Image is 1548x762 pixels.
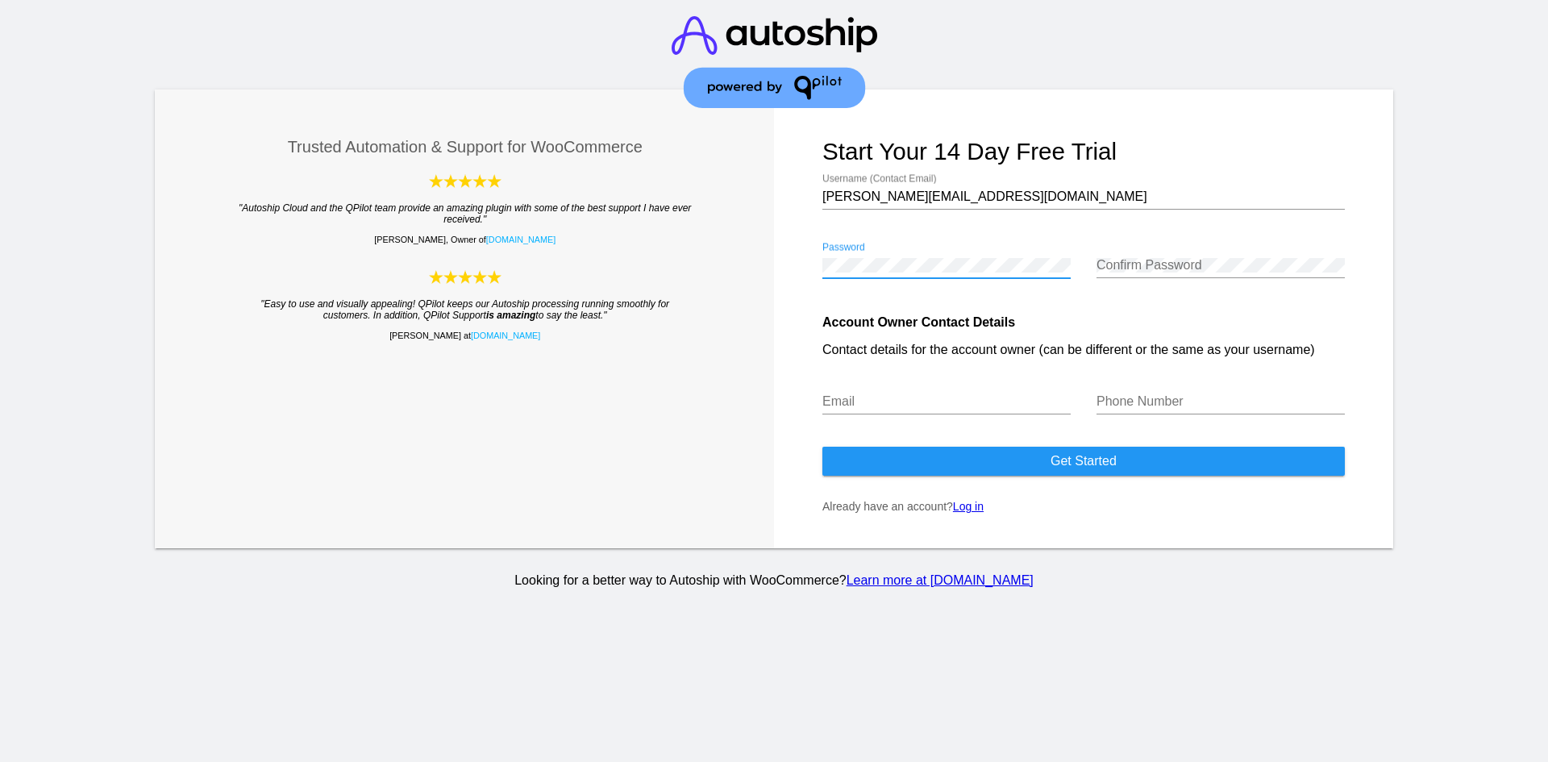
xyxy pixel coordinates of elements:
[204,138,726,156] h3: Trusted Automation & Support for WooCommerce
[953,500,984,513] a: Log in
[822,315,1015,329] strong: Account Owner Contact Details
[486,310,535,321] strong: is amazing
[429,173,501,189] img: Autoship Cloud powered by QPilot
[204,331,726,340] p: [PERSON_NAME] at
[847,573,1034,587] a: Learn more at [DOMAIN_NAME]
[152,573,1396,588] p: Looking for a better way to Autoship with WooCommerce?
[822,394,1071,409] input: Email
[822,500,1345,513] p: Already have an account?
[822,189,1345,204] input: Username (Contact Email)
[429,269,501,285] img: Autoship Cloud powered by QPilot
[1051,454,1117,468] span: Get started
[204,235,726,244] p: [PERSON_NAME], Owner of
[1096,394,1345,409] input: Phone Number
[822,343,1345,357] p: Contact details for the account owner (can be different or the same as your username)
[471,331,540,340] a: [DOMAIN_NAME]
[236,202,694,225] blockquote: "Autoship Cloud and the QPilot team provide an amazing plugin with some of the best support I hav...
[822,138,1345,165] h1: Start your 14 day free trial
[822,447,1345,476] button: Get started
[486,235,556,244] a: [DOMAIN_NAME]
[236,298,694,321] blockquote: "Easy to use and visually appealing! QPilot keeps our Autoship processing running smoothly for cu...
